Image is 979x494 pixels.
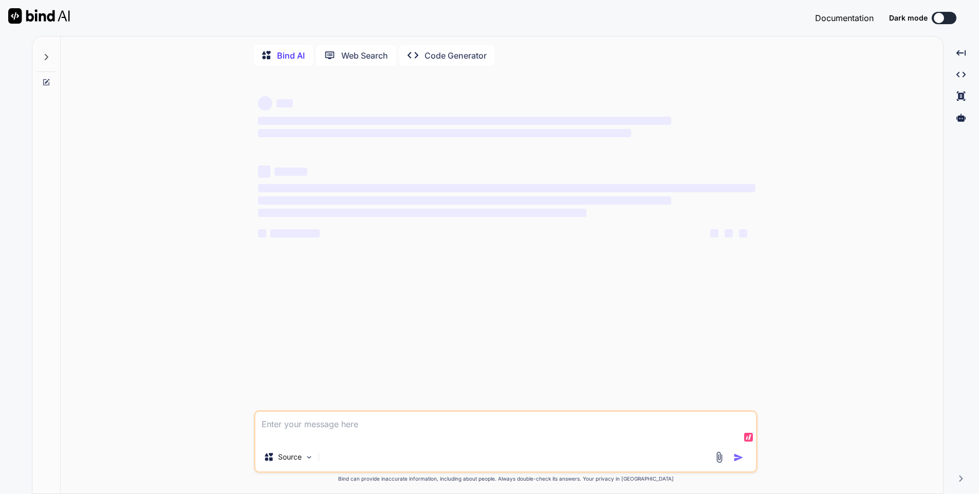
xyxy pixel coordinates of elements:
img: attachment [713,451,725,463]
img: Pick Models [305,453,313,462]
p: Code Generator [424,49,487,62]
span: Dark mode [889,13,928,23]
span: ‌ [725,229,733,237]
span: ‌ [710,229,718,237]
span: ‌ [258,96,272,111]
span: ‌ [258,196,671,205]
p: Bind can provide inaccurate information, including about people. Always double-check its answers.... [254,475,758,483]
span: ‌ [739,229,747,237]
span: ‌ [274,168,307,176]
span: ‌ [258,184,755,192]
span: ‌ [276,99,293,107]
p: Web Search [341,49,388,62]
span: ‌ [258,229,266,237]
span: Documentation [815,13,874,23]
span: ‌ [258,129,631,137]
p: Source [278,452,302,462]
img: icon [733,452,744,463]
span: ‌ [270,229,320,237]
span: ‌ [258,166,270,178]
span: ‌ [258,117,671,125]
img: Bind AI [8,8,70,24]
button: Documentation [815,12,874,24]
p: Bind AI [277,49,305,62]
span: ‌ [258,209,586,217]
